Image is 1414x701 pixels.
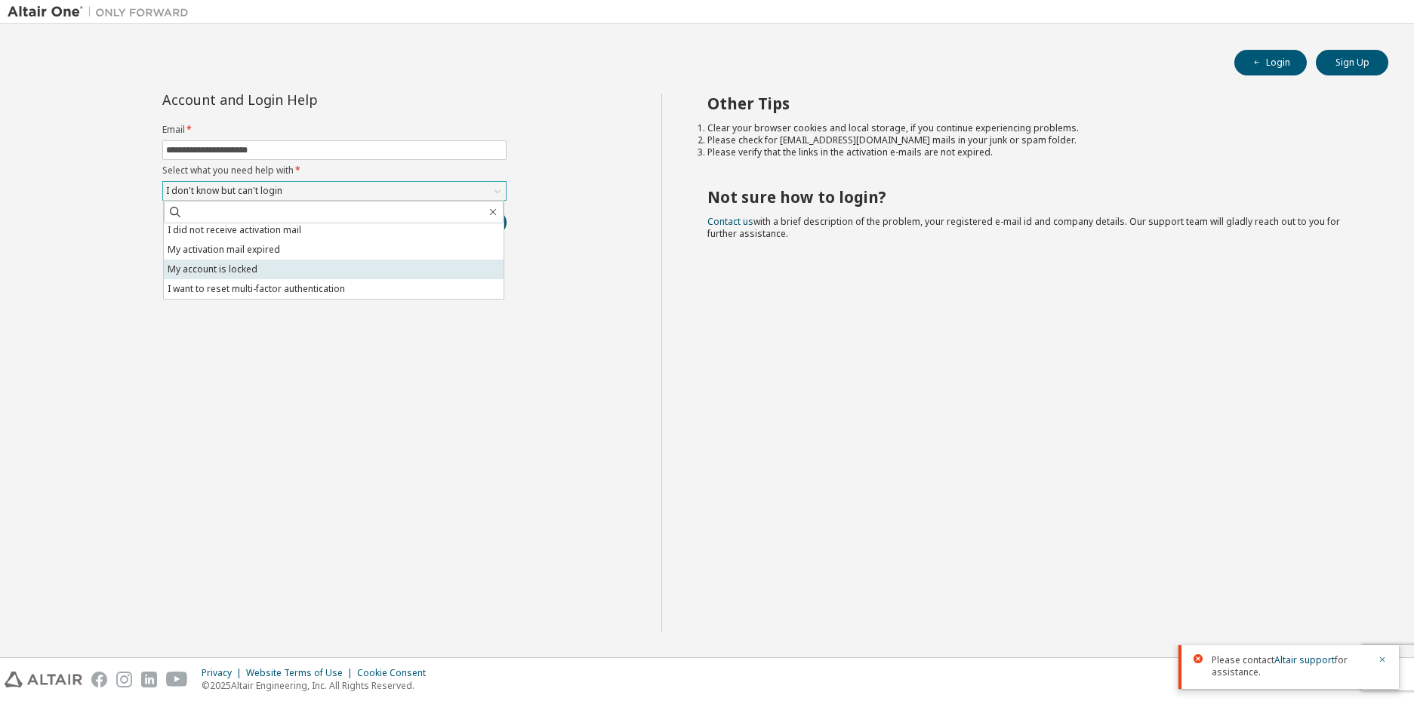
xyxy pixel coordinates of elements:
li: Clear your browser cookies and local storage, if you continue experiencing problems. [707,122,1361,134]
h2: Other Tips [707,94,1361,113]
div: Account and Login Help [162,94,438,106]
li: I did not receive activation mail [164,220,504,240]
button: Login [1234,50,1307,75]
label: Email [162,124,507,136]
a: Altair support [1274,653,1335,666]
div: Cookie Consent [357,667,435,679]
li: Please check for [EMAIL_ADDRESS][DOMAIN_NAME] mails in your junk or spam folder. [707,134,1361,146]
label: Select what you need help with [162,164,507,177]
button: Sign Up [1316,50,1388,75]
li: Please verify that the links in the activation e-mails are not expired. [707,146,1361,158]
img: facebook.svg [91,672,107,687]
div: I don't know but can't login [164,183,285,199]
img: youtube.svg [166,672,188,687]
img: instagram.svg [116,672,132,687]
img: altair_logo.svg [5,672,82,687]
span: Please contact for assistance. [1212,654,1369,678]
div: Privacy [202,667,246,679]
a: Contact us [707,215,753,228]
div: I don't know but can't login [163,182,506,200]
h2: Not sure how to login? [707,187,1361,207]
div: Website Terms of Use [246,667,357,679]
p: © 2025 Altair Engineering, Inc. All Rights Reserved. [202,679,435,692]
img: Altair One [8,5,196,20]
img: linkedin.svg [141,672,157,687]
span: with a brief description of the problem, your registered e-mail id and company details. Our suppo... [707,215,1340,240]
